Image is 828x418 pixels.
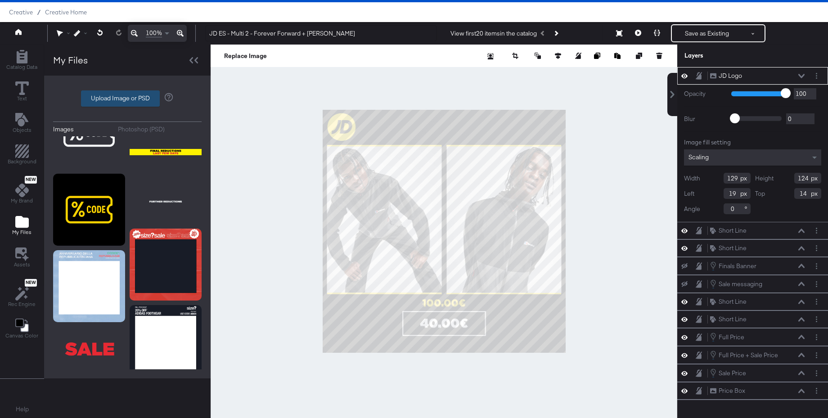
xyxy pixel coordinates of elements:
[688,153,709,161] span: Scaling
[755,189,765,198] label: Top
[684,90,724,98] label: Opacity
[11,197,33,204] span: My Brand
[684,51,776,60] div: Layers
[719,244,747,252] div: Short Line
[812,243,821,253] button: Layer Options
[594,51,603,60] button: Copy image
[719,387,745,395] div: Price Box
[487,53,494,59] svg: Remove background
[812,71,821,81] button: Layer Options
[53,125,111,134] button: Images
[812,226,821,235] button: Layer Options
[10,79,34,105] button: Text
[812,386,821,396] button: Layer Options
[684,138,821,147] div: Image fill setting
[118,125,165,134] div: Photoshop (PSD)
[45,9,87,16] a: Creative Home
[16,405,29,414] a: Help
[614,53,621,59] svg: Paste image
[719,369,746,378] div: Sale Price
[710,226,747,235] button: Short Line
[719,297,747,306] div: Short Line
[684,174,700,183] label: Width
[812,369,821,378] button: Layer Options
[8,301,36,308] span: Rec Engine
[710,315,747,324] button: Short Line
[684,189,694,198] label: Left
[25,280,37,286] span: New
[719,226,747,235] div: Short Line
[5,332,38,339] span: Canvas Color
[684,115,724,123] label: Blur
[146,29,162,37] span: 100%
[2,143,42,168] button: Add Rectangle
[812,404,821,413] button: Layer Options
[614,51,623,60] button: Paste image
[9,245,36,271] button: Assets
[719,351,778,360] div: Full Price + Sale Price
[812,261,821,271] button: Layer Options
[710,404,764,413] button: Black Rectangle
[549,25,562,41] button: Next Product
[812,333,821,342] button: Layer Options
[710,386,746,396] button: Price Box
[3,277,41,310] button: NewRec Engine
[710,368,747,378] button: Sale Price
[719,315,747,324] div: Short Line
[755,174,774,183] label: Height
[710,279,763,289] button: Sale messaging
[812,351,821,360] button: Layer Options
[118,125,202,134] button: Photoshop (PSD)
[9,9,33,16] span: Creative
[710,297,747,306] button: Short Line
[719,333,744,342] div: Full Price
[594,53,600,59] svg: Copy image
[672,25,742,41] button: Save as Existing
[710,350,778,360] button: Full Price + Sale Price
[710,71,742,81] button: JD Logo
[13,126,31,134] span: Objects
[710,332,745,342] button: Full Price
[53,54,88,67] div: My Files
[450,29,537,38] div: View first 20 items in the catalog
[33,9,45,16] span: /
[8,158,36,165] span: Background
[719,72,742,80] div: JD Logo
[224,51,267,60] button: Replace Image
[7,111,37,136] button: Add Text
[25,177,37,183] span: New
[710,261,757,271] button: Finals Banner
[6,63,37,71] span: Catalog Data
[14,261,30,268] span: Assets
[1,48,43,73] button: Add Rectangle
[710,243,747,253] button: Short Line
[812,297,821,306] button: Layer Options
[812,315,821,324] button: Layer Options
[12,229,31,236] span: My Files
[719,280,762,288] div: Sale messaging
[7,213,37,239] button: Add Files
[17,95,27,102] span: Text
[812,279,821,289] button: Layer Options
[684,205,700,213] label: Angle
[9,401,35,418] button: Help
[719,262,756,270] div: Finals Banner
[53,125,74,134] div: Images
[5,174,38,207] button: NewMy Brand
